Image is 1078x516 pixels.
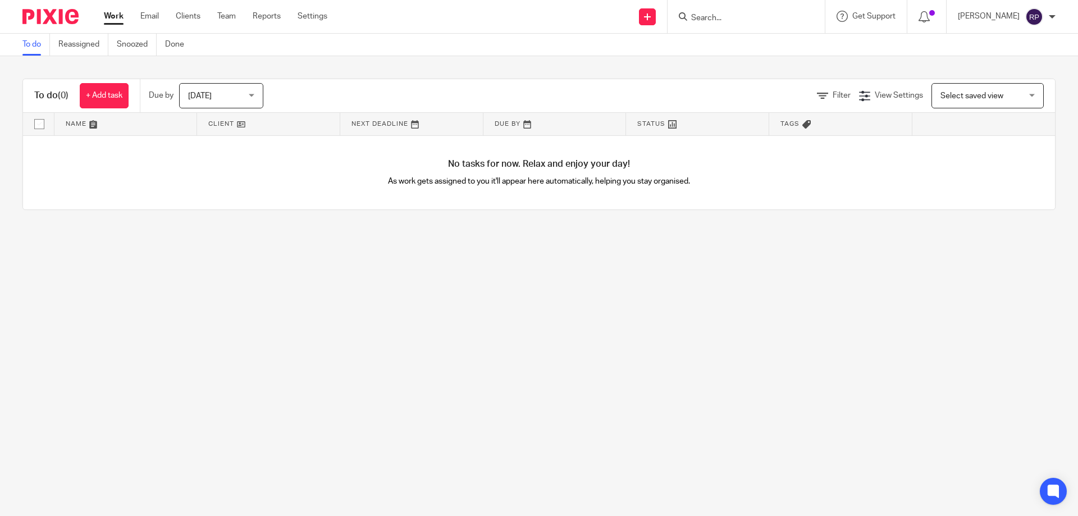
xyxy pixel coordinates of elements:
span: View Settings [875,92,923,99]
a: To do [22,34,50,56]
a: Reassigned [58,34,108,56]
img: Pixie [22,9,79,24]
h1: To do [34,90,68,102]
a: Work [104,11,124,22]
p: Due by [149,90,173,101]
h4: No tasks for now. Relax and enjoy your day! [23,158,1055,170]
p: [PERSON_NAME] [958,11,1020,22]
a: Email [140,11,159,22]
span: [DATE] [188,92,212,100]
a: Settings [298,11,327,22]
span: Filter [833,92,851,99]
span: Get Support [852,12,896,20]
span: (0) [58,91,68,100]
a: Done [165,34,193,56]
span: Tags [780,121,800,127]
a: + Add task [80,83,129,108]
a: Reports [253,11,281,22]
a: Clients [176,11,200,22]
span: Select saved view [940,92,1003,100]
a: Team [217,11,236,22]
img: svg%3E [1025,8,1043,26]
p: As work gets assigned to you it'll appear here automatically, helping you stay organised. [281,176,797,187]
input: Search [690,13,791,24]
a: Snoozed [117,34,157,56]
